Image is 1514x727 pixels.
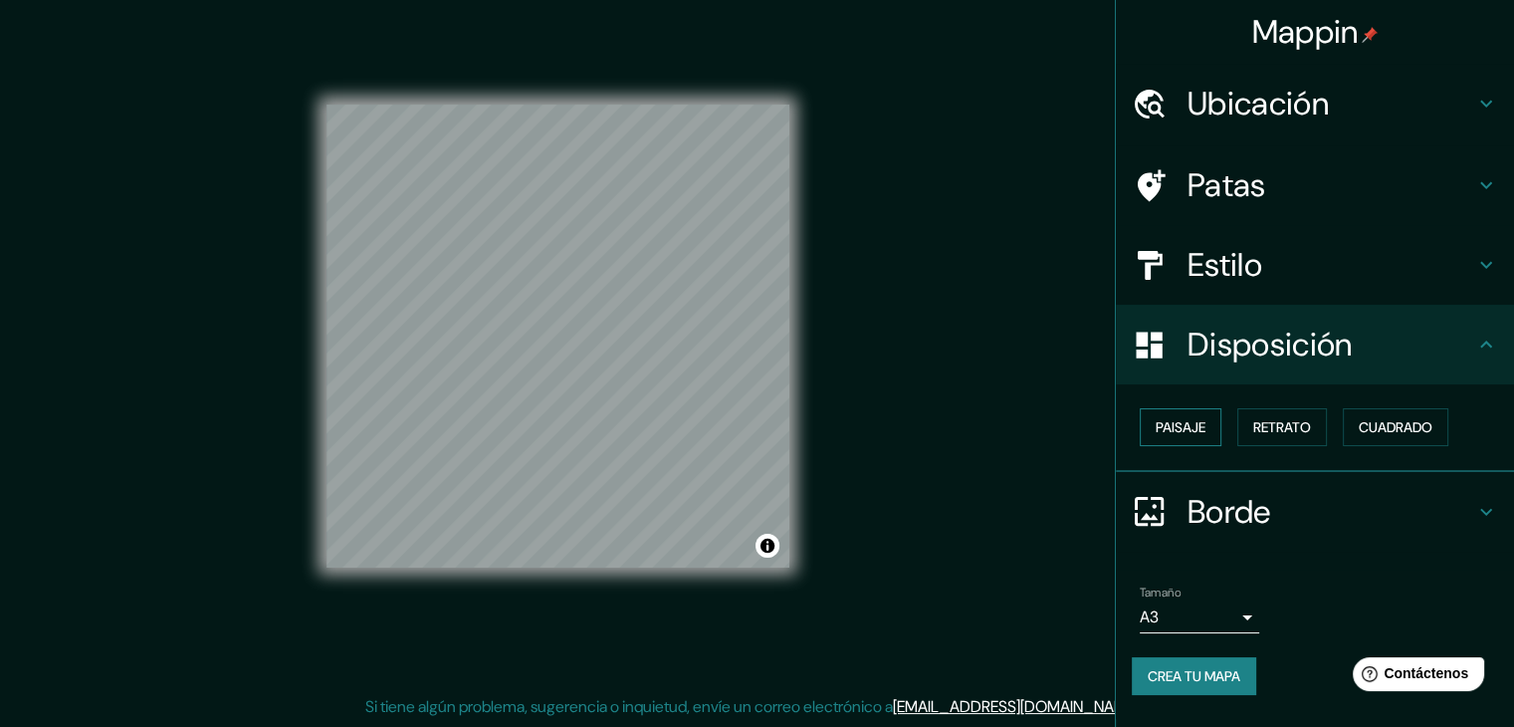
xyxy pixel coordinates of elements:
font: Borde [1188,491,1271,533]
font: Crea tu mapa [1148,667,1240,685]
button: Activar o desactivar atribución [756,534,779,558]
button: Crea tu mapa [1132,657,1256,695]
font: Disposición [1188,324,1352,365]
iframe: Lanzador de widgets de ayuda [1337,649,1492,705]
div: Ubicación [1116,64,1514,143]
font: Si tiene algún problema, sugerencia o inquietud, envíe un correo electrónico a [365,696,893,717]
font: Ubicación [1188,83,1329,124]
font: Patas [1188,164,1266,206]
button: Retrato [1237,408,1327,446]
div: Borde [1116,472,1514,552]
canvas: Mapa [326,105,789,568]
font: Cuadrado [1359,418,1432,436]
font: Paisaje [1156,418,1205,436]
button: Cuadrado [1343,408,1448,446]
font: Tamaño [1140,585,1181,601]
div: Patas [1116,145,1514,225]
div: Estilo [1116,225,1514,305]
font: Estilo [1188,244,1262,286]
font: Retrato [1253,418,1311,436]
div: A3 [1140,602,1259,633]
a: [EMAIL_ADDRESS][DOMAIN_NAME] [893,696,1139,717]
div: Disposición [1116,305,1514,384]
font: A3 [1140,606,1159,627]
font: Mappin [1252,11,1359,53]
button: Paisaje [1140,408,1221,446]
img: pin-icon.png [1362,27,1378,43]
